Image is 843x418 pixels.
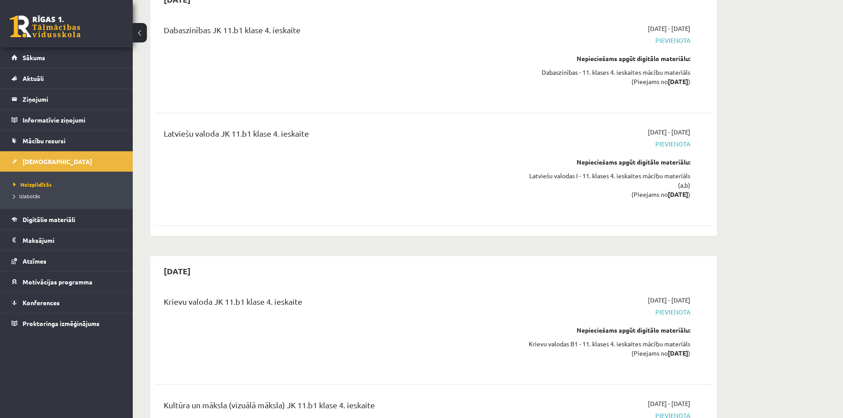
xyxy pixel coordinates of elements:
[23,54,45,61] span: Sākums
[23,319,100,327] span: Proktoringa izmēģinājums
[668,349,688,357] strong: [DATE]
[12,209,122,230] a: Digitālie materiāli
[23,230,122,250] legend: Maksājumi
[648,399,690,408] span: [DATE] - [DATE]
[164,24,510,40] div: Dabaszinības JK 11.b1 klase 4. ieskaite
[524,326,690,335] div: Nepieciešams apgūt digitālo materiālu:
[23,299,60,307] span: Konferences
[155,261,200,281] h2: [DATE]
[13,192,40,199] span: Izlabotās
[23,89,122,109] legend: Ziņojumi
[23,278,92,286] span: Motivācijas programma
[12,89,122,109] a: Ziņojumi
[13,192,124,200] a: Izlabotās
[524,68,690,86] div: Dabaszinības - 11. klases 4. ieskaites mācību materiāls (Pieejams no )
[12,272,122,292] a: Motivācijas programma
[524,171,690,199] div: Latviešu valodas I - 11. klases 4. ieskaites mācību materiāls (a,b) (Pieejams no )
[164,399,510,415] div: Kultūra un māksla (vizuālā māksla) JK 11.b1 klase 4. ieskaite
[648,127,690,137] span: [DATE] - [DATE]
[13,180,124,188] a: Neizpildītās
[23,257,46,265] span: Atzīmes
[524,307,690,317] span: Pievienota
[648,24,690,33] span: [DATE] - [DATE]
[13,181,52,188] span: Neizpildītās
[524,157,690,167] div: Nepieciešams apgūt digitālo materiālu:
[23,137,65,145] span: Mācību resursi
[23,215,75,223] span: Digitālie materiāli
[524,339,690,358] div: Krievu valodas B1 - 11. klases 4. ieskaites mācību materiāls (Pieejams no )
[12,313,122,334] a: Proktoringa izmēģinājums
[164,127,510,144] div: Latviešu valoda JK 11.b1 klase 4. ieskaite
[12,47,122,68] a: Sākums
[12,230,122,250] a: Maksājumi
[12,68,122,88] a: Aktuāli
[668,190,688,198] strong: [DATE]
[23,74,44,82] span: Aktuāli
[524,54,690,63] div: Nepieciešams apgūt digitālo materiālu:
[10,15,81,38] a: Rīgas 1. Tālmācības vidusskola
[668,77,688,85] strong: [DATE]
[12,110,122,130] a: Informatīvie ziņojumi
[12,151,122,172] a: [DEMOGRAPHIC_DATA]
[524,139,690,149] span: Pievienota
[12,130,122,151] a: Mācību resursi
[12,251,122,271] a: Atzīmes
[23,110,122,130] legend: Informatīvie ziņojumi
[23,157,92,165] span: [DEMOGRAPHIC_DATA]
[12,292,122,313] a: Konferences
[648,295,690,305] span: [DATE] - [DATE]
[524,36,690,45] span: Pievienota
[164,295,510,312] div: Krievu valoda JK 11.b1 klase 4. ieskaite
